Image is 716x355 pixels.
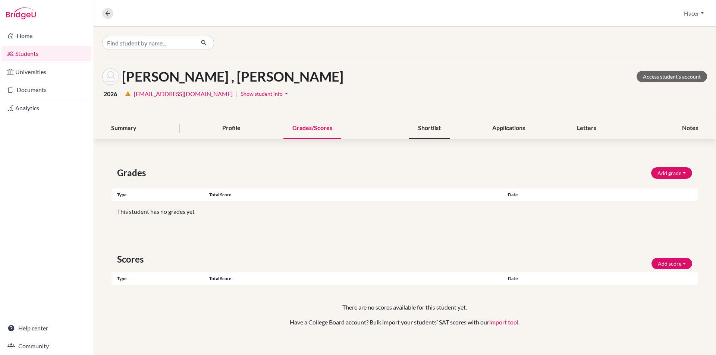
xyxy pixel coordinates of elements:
[1,64,91,79] a: Universities
[409,117,450,139] div: Shortlist
[117,166,149,180] span: Grades
[125,91,131,97] i: warning
[283,90,290,97] i: arrow_drop_down
[209,191,502,198] div: Total score
[102,68,119,85] img: Ogan BÖREKÇİ 's avatar
[117,207,692,216] p: This student has no grades yet
[637,71,707,82] a: Access student's account
[112,275,209,282] div: Type
[1,46,91,61] a: Students
[134,89,233,98] a: [EMAIL_ADDRESS][DOMAIN_NAME]
[651,167,692,179] button: Add grade
[1,339,91,354] a: Community
[502,191,649,198] div: Date
[651,258,692,269] button: Add score
[673,117,707,139] div: Notes
[120,89,122,98] span: |
[283,117,341,139] div: Grades/Scores
[681,6,707,20] button: Hacer
[104,89,117,98] span: 2026
[236,89,238,98] span: |
[117,253,147,266] span: Scores
[483,117,534,139] div: Applications
[489,318,518,326] a: import tool
[112,191,209,198] div: Type
[1,28,91,43] a: Home
[135,318,674,327] p: Have a College Board account? Bulk import your students’ SAT scores with our .
[213,117,249,139] div: Profile
[241,91,283,97] span: Show student info
[1,82,91,97] a: Documents
[1,321,91,336] a: Help center
[1,101,91,115] a: Analytics
[6,7,36,19] img: Bridge-U
[102,117,145,139] div: Summary
[502,275,600,282] div: Date
[209,275,502,282] div: Total score
[122,69,343,85] h1: [PERSON_NAME] , [PERSON_NAME]
[135,303,674,312] p: There are no scores available for this student yet.
[568,117,605,139] div: Letters
[241,88,291,99] button: Show student infoarrow_drop_down
[102,36,195,50] input: Find student by name...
